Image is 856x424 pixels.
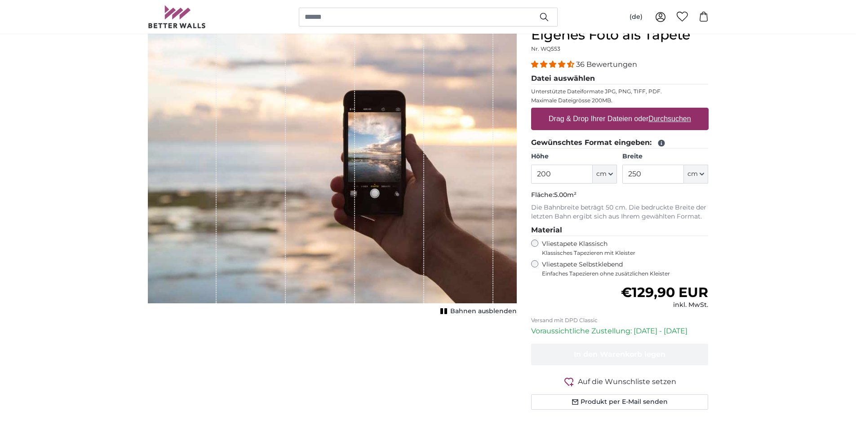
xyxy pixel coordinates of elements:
[621,284,708,301] span: €129,90 EUR
[531,326,709,337] p: Voraussichtliche Zustellung: [DATE] - [DATE]
[531,394,709,410] button: Produkt per E-Mail senden
[578,376,676,387] span: Auf die Wunschliste setzen
[542,270,709,277] span: Einfaches Tapezieren ohne zusätzlichen Kleister
[531,191,709,200] p: Fläche:
[684,165,708,184] button: cm
[648,115,691,122] u: Durchsuchen
[438,305,517,318] button: Bahnen ausblenden
[531,376,709,387] button: Auf die Wunschliste setzen
[531,152,617,161] label: Höhe
[148,27,517,318] div: 1 of 1
[531,60,576,69] span: 4.31 stars
[622,9,650,25] button: (de)
[531,203,709,221] p: Die Bahnbreite beträgt 50 cm. Die bedruckte Breite der letzten Bahn ergibt sich aus Ihrem gewählt...
[531,225,709,236] legend: Material
[450,307,517,316] span: Bahnen ausblenden
[531,137,709,149] legend: Gewünschtes Format eingeben:
[554,191,577,199] span: 5.00m²
[542,249,701,257] span: Klassisches Tapezieren mit Kleister
[545,110,695,128] label: Drag & Drop Ihrer Dateien oder
[531,45,560,52] span: Nr. WQ553
[531,344,709,365] button: In den Warenkorb legen
[542,240,701,257] label: Vliestapete Klassisch
[531,27,709,43] h1: Eigenes Foto als Tapete
[576,60,637,69] span: 36 Bewertungen
[596,170,607,179] span: cm
[531,317,709,324] p: Versand mit DPD Classic
[531,88,709,95] p: Unterstützte Dateiformate JPG, PNG, TIFF, PDF.
[531,73,709,84] legend: Datei auswählen
[687,170,698,179] span: cm
[622,152,708,161] label: Breite
[574,350,665,358] span: In den Warenkorb legen
[621,301,708,310] div: inkl. MwSt.
[148,5,206,28] img: Betterwalls
[531,97,709,104] p: Maximale Dateigrösse 200MB.
[542,260,709,277] label: Vliestapete Selbstklebend
[593,165,617,184] button: cm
